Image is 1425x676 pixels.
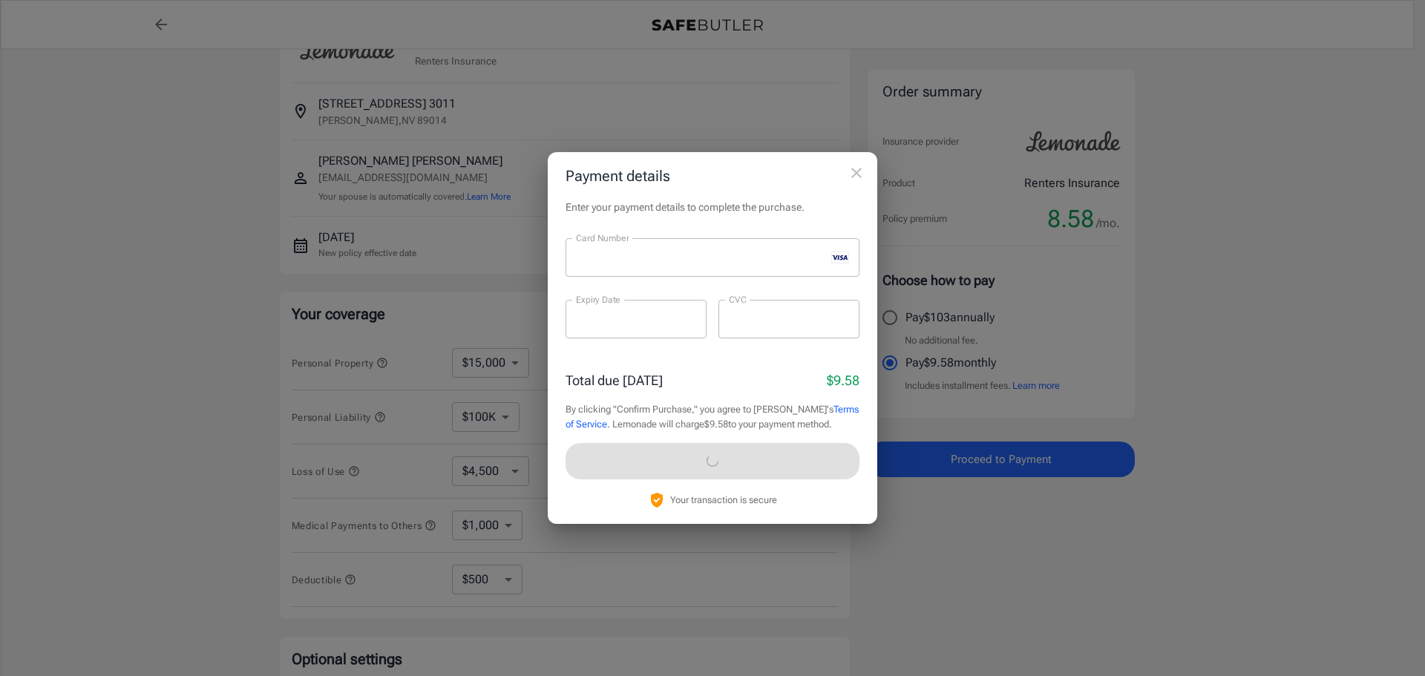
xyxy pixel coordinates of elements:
[670,493,777,507] p: Your transaction is secure
[576,312,696,326] iframe: To enrich screen reader interactions, please activate Accessibility in Grammarly extension settings
[566,200,859,214] p: Enter your payment details to complete the purchase.
[566,404,859,430] a: Terms of Service
[566,370,663,390] p: Total due [DATE]
[576,232,629,244] label: Card Number
[831,252,849,263] svg: visa
[576,293,620,306] label: Expiry Date
[729,293,747,306] label: CVC
[729,312,849,326] iframe: To enrich screen reader interactions, please activate Accessibility in Grammarly extension settings
[827,370,859,390] p: $9.58
[548,152,877,200] h2: Payment details
[566,402,859,431] p: By clicking "Confirm Purchase," you agree to [PERSON_NAME]'s . Lemonade will charge $9.58 to your...
[576,251,825,265] iframe: To enrich screen reader interactions, please activate Accessibility in Grammarly extension settings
